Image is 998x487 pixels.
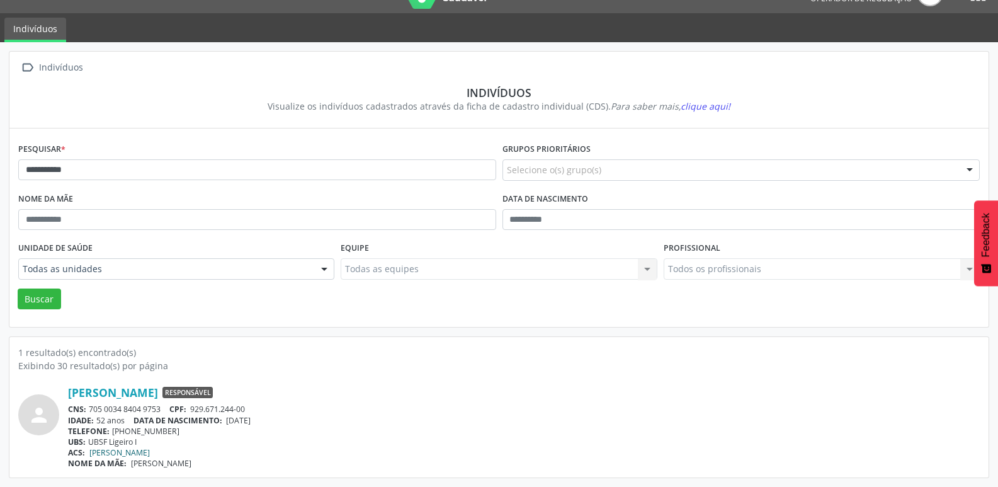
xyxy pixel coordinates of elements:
[18,289,61,310] button: Buscar
[28,404,50,427] i: person
[502,190,588,209] label: Data de nascimento
[18,346,980,359] div: 1 resultado(s) encontrado(s)
[68,437,980,447] div: UBSF Ligeiro I
[664,239,720,258] label: Profissional
[162,387,213,398] span: Responsável
[23,263,309,275] span: Todas as unidades
[18,239,93,258] label: Unidade de saúde
[68,447,85,458] span: ACS:
[507,163,601,176] span: Selecione o(s) grupo(s)
[27,86,971,100] div: Indivíduos
[68,437,86,447] span: UBS:
[18,359,980,372] div: Exibindo 30 resultado(s) por página
[27,100,971,113] div: Visualize os indivíduos cadastrados através da ficha de cadastro individual (CDS).
[18,59,85,77] a:  Indivíduos
[68,404,980,415] div: 705 0034 8404 9753
[68,404,86,415] span: CNS:
[68,415,94,426] span: IDADE:
[18,59,37,77] i: 
[974,200,998,286] button: Feedback - Mostrar pesquisa
[681,100,730,112] span: clique aqui!
[18,190,73,209] label: Nome da mãe
[190,404,245,415] span: 929.671.244-00
[133,415,222,426] span: DATA DE NASCIMENTO:
[611,100,730,112] i: Para saber mais,
[341,239,369,258] label: Equipe
[89,447,150,458] a: [PERSON_NAME]
[131,458,191,469] span: [PERSON_NAME]
[68,426,980,437] div: [PHONE_NUMBER]
[169,404,186,415] span: CPF:
[68,386,158,399] a: [PERSON_NAME]
[68,458,127,469] span: NOME DA MÃE:
[18,140,65,159] label: Pesquisar
[68,426,110,437] span: TELEFONE:
[68,415,980,426] div: 52 anos
[4,18,66,42] a: Indivíduos
[226,415,251,426] span: [DATE]
[502,140,591,159] label: Grupos prioritários
[37,59,85,77] div: Indivíduos
[980,213,992,257] span: Feedback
